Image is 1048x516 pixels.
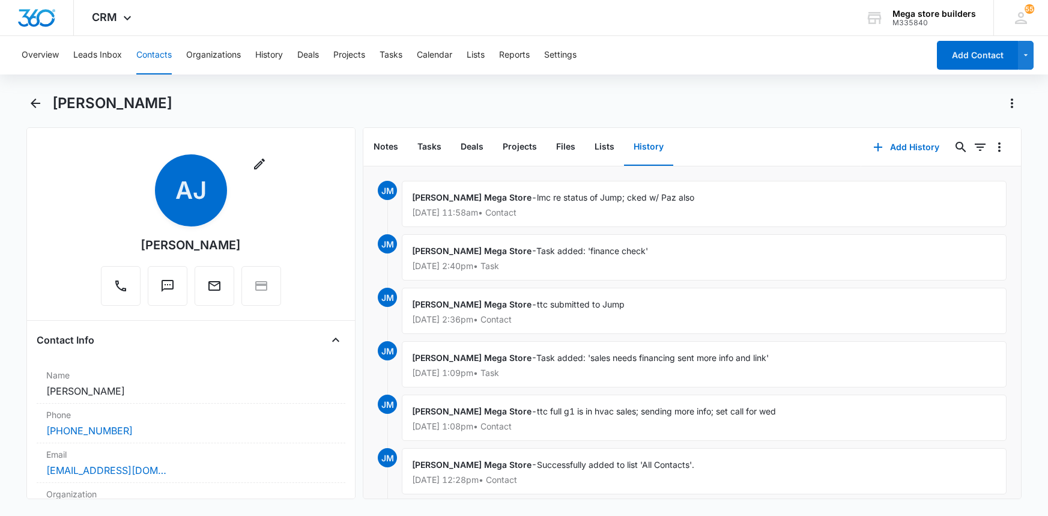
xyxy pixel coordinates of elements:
span: 55 [1025,4,1034,14]
h4: Contact Info [37,333,94,347]
span: JM [378,288,397,307]
div: account id [892,19,976,27]
label: Name [46,369,336,381]
button: Close [326,330,345,350]
span: JM [378,234,397,253]
div: - [402,181,1007,227]
button: Back [26,94,45,113]
button: Add Contact [937,41,1018,70]
span: ttc full g1 is in hvac sales; sending more info; set call for wed [537,406,776,416]
button: Organizations [186,36,241,74]
div: - [402,341,1007,387]
a: [EMAIL_ADDRESS][DOMAIN_NAME] [46,463,166,478]
a: Email [195,285,234,295]
p: [DATE] 1:09pm • Task [412,369,996,377]
button: Text [148,266,187,306]
span: AJ [155,154,227,226]
span: JM [378,448,397,467]
span: [PERSON_NAME] Mega Store [412,460,532,470]
button: History [624,129,673,166]
span: [PERSON_NAME] Mega Store [412,192,532,202]
span: CRM [92,11,117,23]
span: lmc re status of Jump; cked w/ Paz also [537,192,694,202]
div: Phone[PHONE_NUMBER] [37,404,346,443]
div: Email[EMAIL_ADDRESS][DOMAIN_NAME] [37,443,346,483]
button: Filters [971,138,990,157]
button: Files [547,129,585,166]
button: Settings [544,36,577,74]
h1: [PERSON_NAME] [52,94,172,112]
label: Phone [46,408,336,421]
button: Add History [861,133,951,162]
p: [DATE] 2:40pm • Task [412,262,996,270]
button: Contacts [136,36,172,74]
div: - [402,448,1007,494]
button: Deals [297,36,319,74]
button: Overview [22,36,59,74]
span: Task added: 'finance check' [536,246,648,256]
span: [PERSON_NAME] Mega Store [412,299,532,309]
p: [DATE] 1:08pm • Contact [412,422,996,431]
span: ttc submitted to Jump [537,299,625,309]
div: Name[PERSON_NAME] [37,364,346,404]
a: Call [101,285,141,295]
a: [PHONE_NUMBER] [46,423,133,438]
button: Email [195,266,234,306]
button: Leads Inbox [73,36,122,74]
button: Projects [333,36,365,74]
button: Lists [467,36,485,74]
label: Email [46,448,336,461]
button: Lists [585,129,624,166]
label: Organization [46,488,336,500]
p: [DATE] 12:28pm • Contact [412,476,996,484]
button: History [255,36,283,74]
span: JM [378,395,397,414]
button: Calendar [417,36,452,74]
span: JM [378,181,397,200]
span: [PERSON_NAME] Mega Store [412,246,532,256]
dd: [PERSON_NAME] [46,384,336,398]
a: Text [148,285,187,295]
button: Tasks [380,36,402,74]
button: Reports [499,36,530,74]
button: Search... [951,138,971,157]
button: Actions [1002,94,1022,113]
button: Call [101,266,141,306]
span: Task added: 'sales needs financing sent more info and link' [536,353,769,363]
button: Tasks [408,129,451,166]
p: [DATE] 11:58am • Contact [412,208,996,217]
button: Deals [451,129,493,166]
span: [PERSON_NAME] Mega Store [412,353,532,363]
span: JM [378,341,397,360]
button: Projects [493,129,547,166]
p: [DATE] 2:36pm • Contact [412,315,996,324]
div: - [402,234,1007,281]
button: Overflow Menu [990,138,1009,157]
span: [PERSON_NAME] Mega Store [412,406,532,416]
div: account name [892,9,976,19]
div: [PERSON_NAME] [141,236,241,254]
div: - [402,395,1007,441]
span: Successfully added to list 'All Contacts'. [537,460,694,470]
div: notifications count [1025,4,1034,14]
div: - [402,288,1007,334]
button: Notes [364,129,408,166]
